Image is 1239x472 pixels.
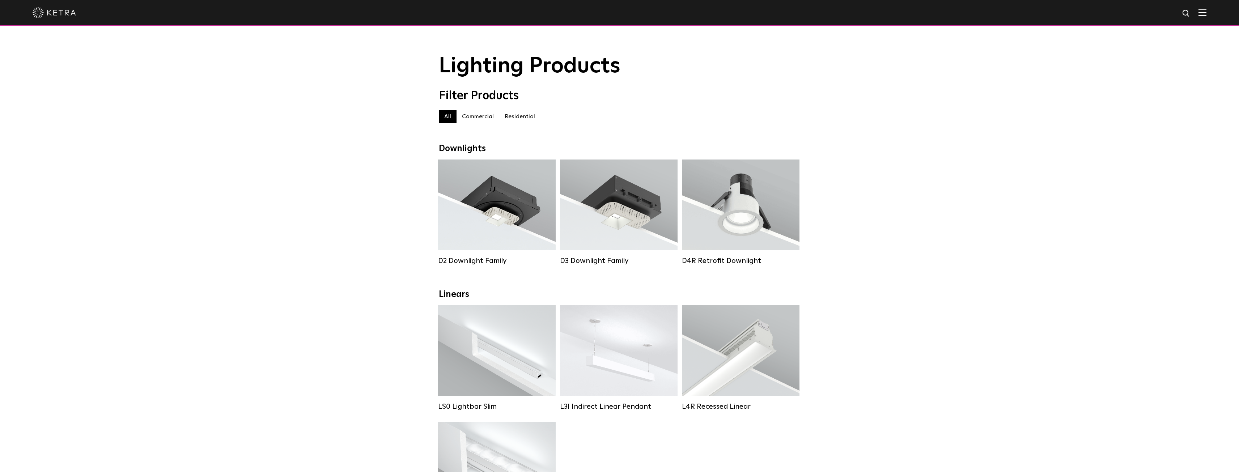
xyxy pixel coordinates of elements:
[457,110,499,123] label: Commercial
[1182,9,1191,18] img: search icon
[438,305,556,411] a: LS0 Lightbar Slim Lumen Output:200 / 350Colors:White / BlackControl:X96 Controller
[682,256,799,265] div: D4R Retrofit Downlight
[560,160,678,265] a: D3 Downlight Family Lumen Output:700 / 900 / 1100Colors:White / Black / Silver / Bronze / Paintab...
[439,89,801,103] div: Filter Products
[439,289,801,300] div: Linears
[499,110,540,123] label: Residential
[33,7,76,18] img: ketra-logo-2019-white
[438,402,556,411] div: LS0 Lightbar Slim
[682,402,799,411] div: L4R Recessed Linear
[439,110,457,123] label: All
[1198,9,1206,16] img: Hamburger%20Nav.svg
[438,256,556,265] div: D2 Downlight Family
[682,305,799,411] a: L4R Recessed Linear Lumen Output:400 / 600 / 800 / 1000Colors:White / BlackControl:Lutron Clear C...
[439,55,620,77] span: Lighting Products
[438,160,556,265] a: D2 Downlight Family Lumen Output:1200Colors:White / Black / Gloss Black / Silver / Bronze / Silve...
[560,256,678,265] div: D3 Downlight Family
[560,402,678,411] div: L3I Indirect Linear Pendant
[439,144,801,154] div: Downlights
[560,305,678,411] a: L3I Indirect Linear Pendant Lumen Output:400 / 600 / 800 / 1000Housing Colors:White / BlackContro...
[682,160,799,265] a: D4R Retrofit Downlight Lumen Output:800Colors:White / BlackBeam Angles:15° / 25° / 40° / 60°Watta...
